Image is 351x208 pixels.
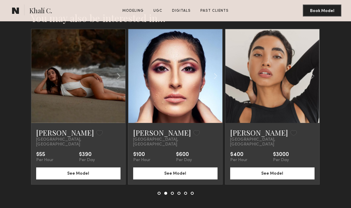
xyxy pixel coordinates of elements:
div: Per Day [79,158,95,163]
button: See Model [133,167,218,179]
div: $390 [79,152,95,158]
span: Khalí C. [29,6,52,17]
div: Per Hour [133,158,150,163]
a: Past Clients [198,8,231,14]
span: [GEOGRAPHIC_DATA], [GEOGRAPHIC_DATA] [133,137,218,147]
a: [PERSON_NAME] [133,128,191,137]
button: See Model [230,167,315,179]
a: Modeling [120,8,146,14]
div: Per Day [176,158,192,163]
div: Per Hour [36,158,53,163]
div: $3000 [273,152,289,158]
div: $600 [176,152,192,158]
a: [PERSON_NAME] [230,128,288,137]
a: Book Model [303,8,341,13]
button: See Model [36,167,121,179]
a: See Model [36,170,121,176]
div: Per Hour [230,158,247,163]
a: See Model [230,170,315,176]
button: Book Model [303,5,341,17]
div: $100 [133,152,150,158]
div: $55 [36,152,53,158]
div: Per Day [273,158,289,163]
h2: You may also be interested in… [31,12,320,24]
a: UGC [151,8,165,14]
span: [GEOGRAPHIC_DATA], [GEOGRAPHIC_DATA] [36,137,121,147]
a: See Model [133,170,218,176]
a: Digitals [170,8,193,14]
a: [PERSON_NAME] [36,128,94,137]
div: $400 [230,152,247,158]
span: [GEOGRAPHIC_DATA], [GEOGRAPHIC_DATA] [230,137,315,147]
